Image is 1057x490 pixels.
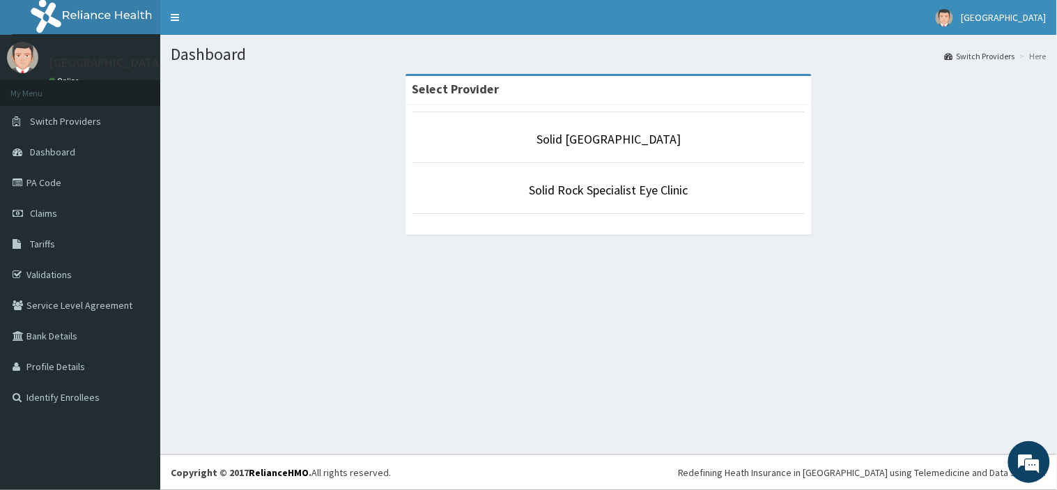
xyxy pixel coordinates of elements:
li: Here [1017,50,1047,62]
a: Solid Rock Specialist Eye Clinic [530,182,688,198]
a: Switch Providers [945,50,1015,62]
p: [GEOGRAPHIC_DATA] [49,56,164,69]
span: Claims [30,207,57,220]
h1: Dashboard [171,45,1047,63]
a: RelianceHMO [249,466,309,479]
a: Solid [GEOGRAPHIC_DATA] [537,131,681,147]
strong: Select Provider [412,81,500,97]
a: Online [49,76,82,86]
span: Tariffs [30,238,55,250]
span: [GEOGRAPHIC_DATA] [962,11,1047,24]
img: User Image [936,9,953,26]
strong: Copyright © 2017 . [171,466,311,479]
img: User Image [7,42,38,73]
span: Dashboard [30,146,75,158]
div: Redefining Heath Insurance in [GEOGRAPHIC_DATA] using Telemedicine and Data Science! [678,466,1047,480]
span: Switch Providers [30,115,101,128]
footer: All rights reserved. [160,454,1057,490]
